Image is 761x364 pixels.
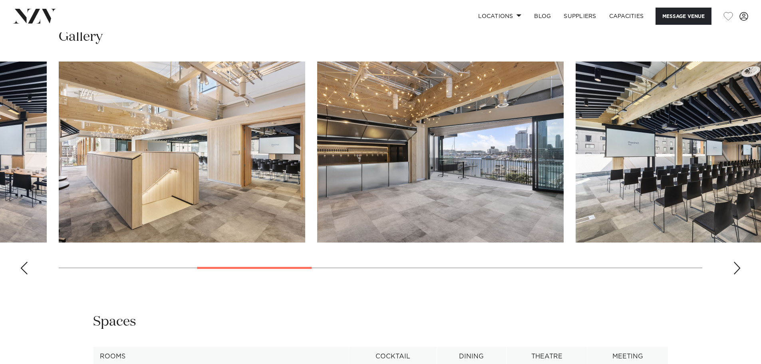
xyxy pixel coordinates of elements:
[603,8,650,25] a: Capacities
[13,9,56,23] img: nzv-logo.png
[317,62,564,243] swiper-slide: 5 / 14
[472,8,528,25] a: Locations
[59,62,305,243] swiper-slide: 4 / 14
[528,8,557,25] a: BLOG
[59,28,103,46] h2: Gallery
[557,8,602,25] a: SUPPLIERS
[656,8,711,25] button: Message Venue
[93,313,136,331] h2: Spaces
